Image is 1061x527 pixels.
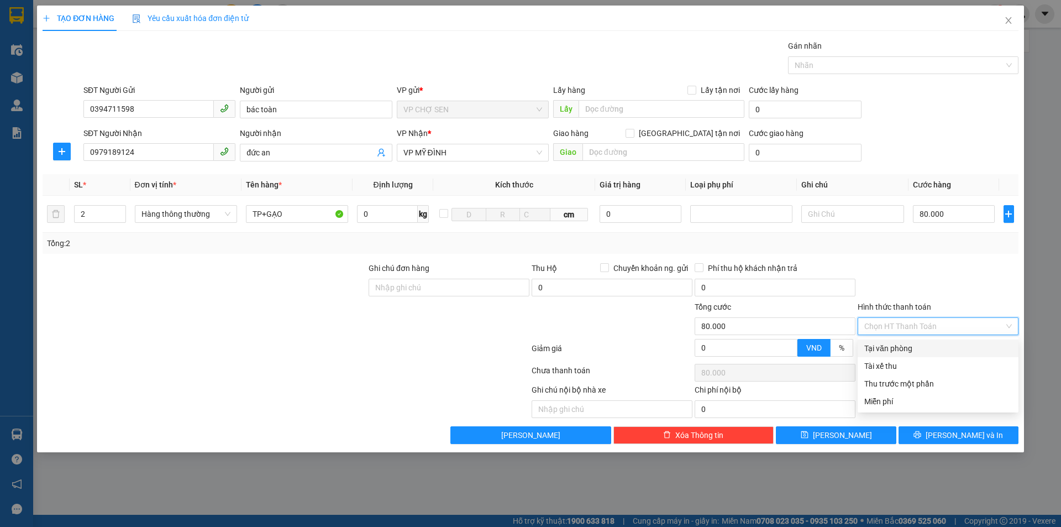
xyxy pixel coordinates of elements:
div: Chi phí nội bộ [695,384,855,400]
input: D [451,208,486,221]
span: Lấy [553,100,579,118]
span: VND [806,343,822,352]
span: kg [418,205,429,223]
button: Close [993,6,1024,36]
input: R [486,208,520,221]
span: [PERSON_NAME] [501,429,560,441]
div: Giảm giá [530,342,694,362]
span: % [839,343,844,352]
span: [PERSON_NAME] [813,429,872,441]
span: phone [220,147,229,156]
span: Thu Hộ [532,264,557,273]
span: plus [1004,210,1013,218]
input: Ghi chú đơn hàng [369,279,529,296]
div: Tài xế thu [864,360,1012,372]
label: Cước giao hàng [749,129,803,138]
span: save [801,431,808,440]
button: plus [53,143,71,160]
label: Gán nhãn [788,41,822,50]
button: [PERSON_NAME] [450,426,611,444]
span: Giao hàng [553,129,589,138]
th: Ghi chú [797,174,908,196]
span: Phí thu hộ khách nhận trả [703,262,802,274]
input: Cước giao hàng [749,144,862,161]
span: Định lượng [373,180,412,189]
div: Chưa thanh toán [530,364,694,384]
label: Cước lấy hàng [749,86,799,95]
img: logo [6,51,28,106]
div: Miễn phí [864,395,1012,408]
div: SĐT Người Gửi [83,84,235,96]
strong: CHUYỂN PHÁT NHANH AN PHÚ QUÝ [34,9,114,45]
span: delete [663,431,671,440]
button: plus [1004,205,1014,223]
span: Tên hàng [246,180,282,189]
span: close [1004,16,1013,25]
div: Ghi chú nội bộ nhà xe [532,384,692,400]
span: Cước hàng [913,180,951,189]
span: Kích thước [495,180,533,189]
input: C [519,208,550,221]
span: plus [54,147,70,156]
input: Dọc đường [579,100,744,118]
span: Xóa Thông tin [675,429,723,441]
span: Hàng thông thường [141,206,230,222]
input: 0 [600,205,682,223]
span: user-add [377,148,386,157]
span: [GEOGRAPHIC_DATA] tận nơi [634,127,744,139]
div: Người nhận [240,127,392,139]
label: Hình thức thanh toán [858,302,931,311]
span: Giá trị hàng [600,180,640,189]
th: Loại phụ phí [686,174,797,196]
span: VP CHỢ SEN [403,101,542,118]
div: Tổng: 2 [47,237,409,249]
div: Thu trước một phần [864,378,1012,390]
div: Tại văn phòng [864,342,1012,354]
span: plus [43,14,50,22]
span: SL [74,180,83,189]
input: Nhập ghi chú [532,400,692,418]
div: Người gửi [240,84,392,96]
input: Dọc đường [582,143,744,161]
span: Tổng cước [695,302,731,311]
button: save[PERSON_NAME] [776,426,896,444]
span: Đơn vị tính [135,180,176,189]
button: delete [47,205,65,223]
span: Lấy tận nơi [696,84,744,96]
div: VP gửi [397,84,549,96]
span: printer [913,431,921,440]
span: [PERSON_NAME] và In [926,429,1003,441]
span: [GEOGRAPHIC_DATA], [GEOGRAPHIC_DATA] ↔ [GEOGRAPHIC_DATA] [29,47,118,76]
span: Lấy hàng [553,86,585,95]
span: VP Nhận [397,129,428,138]
span: TẠO ĐƠN HÀNG [43,14,114,23]
span: Giao [553,143,582,161]
span: VP MỸ ĐÌNH [403,144,542,161]
div: SĐT Người Nhận [83,127,235,139]
span: phone [220,104,229,113]
button: deleteXóa Thông tin [613,426,774,444]
input: Ghi Chú [801,205,904,223]
label: Ghi chú đơn hàng [369,264,429,273]
span: Chuyển khoản ng. gửi [609,262,692,274]
span: Yêu cầu xuất hóa đơn điện tử [132,14,249,23]
span: cm [550,208,588,221]
input: VD: Bàn, Ghế [246,205,348,223]
input: Cước lấy hàng [749,101,862,118]
img: icon [132,14,141,23]
button: printer[PERSON_NAME] và In [899,426,1018,444]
